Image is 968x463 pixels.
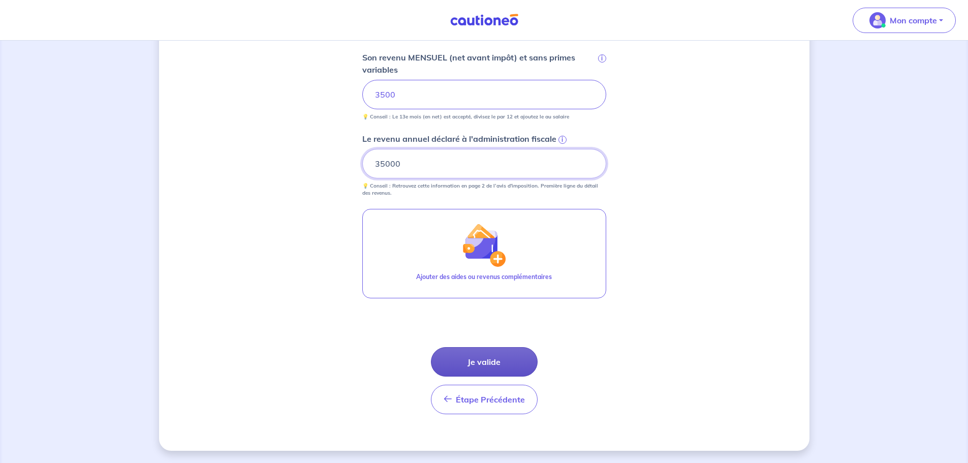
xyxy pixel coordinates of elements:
[869,12,886,28] img: illu_account_valid_menu.svg
[431,347,538,377] button: Je valide
[416,272,552,282] p: Ajouter des aides ou revenus complémentaires
[362,80,606,109] input: Ex : 1 500 € net/mois
[598,54,606,63] span: i
[362,113,569,120] p: 💡 Conseil : Le 13e mois (en net) est accepté, divisez le par 12 et ajoutez le au salaire
[446,14,522,26] img: Cautioneo
[431,385,538,414] button: Étape Précédente
[362,149,606,178] input: 20000€
[362,51,596,76] p: Son revenu MENSUEL (net avant impôt) et sans primes variables
[462,223,506,267] img: illu_wallet.svg
[362,209,606,298] button: illu_wallet.svgAjouter des aides ou revenus complémentaires
[890,14,937,26] p: Mon compte
[362,182,606,197] p: 💡 Conseil : Retrouvez cette information en page 2 de l’avis d'imposition. Première ligne du détai...
[456,394,525,405] span: Étape Précédente
[558,136,567,144] span: i
[362,133,556,145] p: Le revenu annuel déclaré à l'administration fiscale
[853,8,956,33] button: illu_account_valid_menu.svgMon compte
